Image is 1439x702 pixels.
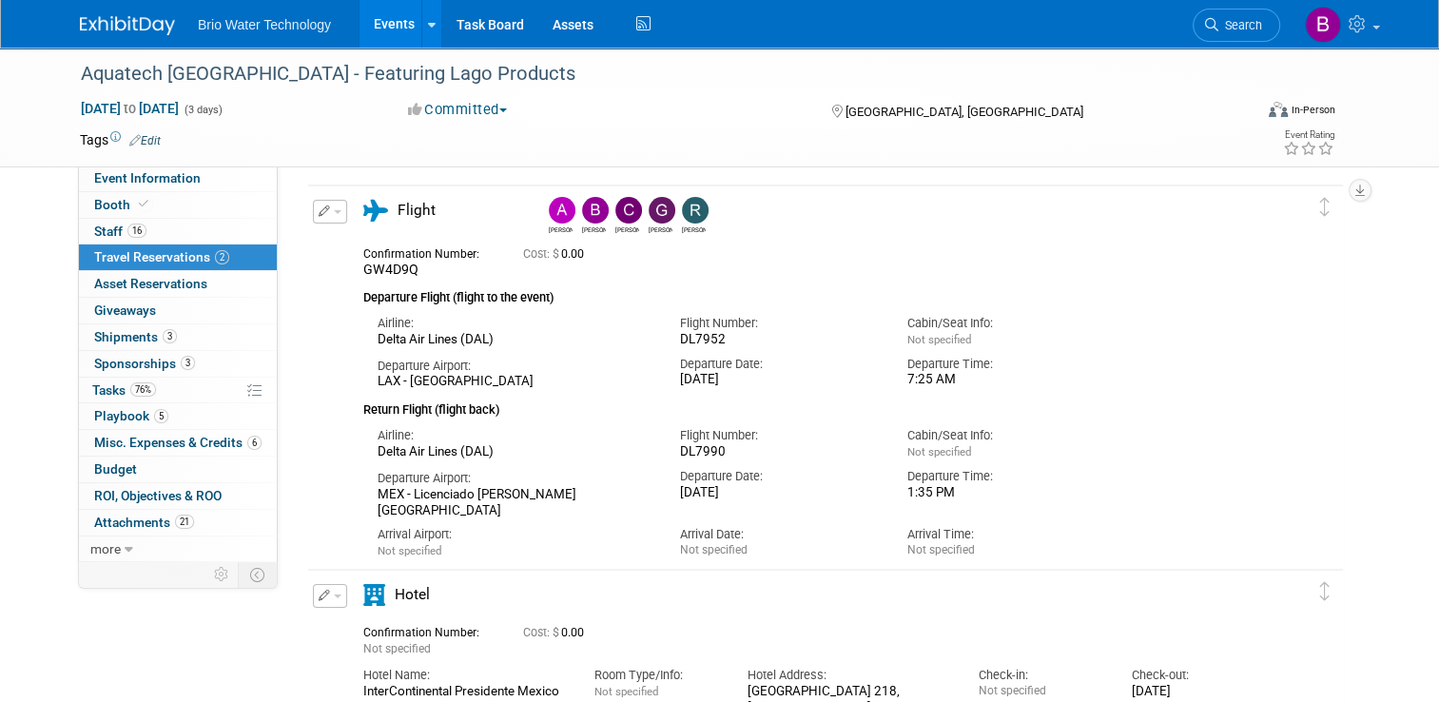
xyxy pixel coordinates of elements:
div: Delta Air Lines (DAL) [378,444,651,460]
span: Booth [94,197,152,212]
i: Click and drag to move item [1320,582,1330,601]
div: Departure Airport: [378,470,651,487]
img: Cynthia Mendoza [615,197,642,224]
div: Confirmation Number: [363,242,495,262]
td: Toggle Event Tabs [239,562,278,587]
div: Cynthia Mendoza [615,224,639,234]
td: Personalize Event Tab Strip [205,562,239,587]
span: GW4D9Q [363,262,418,277]
div: Not specified [907,543,1106,557]
div: Room Type/Info: [593,667,719,684]
span: (3 days) [183,104,223,116]
span: Misc. Expenses & Credits [94,435,262,450]
span: ROI, Objectives & ROO [94,488,222,503]
a: Asset Reservations [79,271,277,297]
div: In-Person [1291,103,1335,117]
span: Hotel [395,586,430,603]
span: Not specified [907,445,971,458]
span: Giveaways [94,302,156,318]
span: Search [1218,18,1262,32]
i: Booth reservation complete [139,199,148,209]
img: Giancarlo Barzotti [649,197,675,224]
div: Not specified [979,684,1104,698]
div: Arrival Time: [907,526,1106,543]
a: Tasks76% [79,378,277,403]
div: Giancarlo Barzotti [644,197,677,234]
span: 6 [247,436,262,450]
span: 0.00 [523,626,592,639]
a: Giveaways [79,298,277,323]
div: Departure Date: [680,468,879,485]
span: Not specified [593,685,657,698]
a: Playbook5 [79,403,277,429]
div: Flight Number: [680,315,879,332]
span: [GEOGRAPHIC_DATA], [GEOGRAPHIC_DATA] [846,105,1083,119]
span: Asset Reservations [94,276,207,291]
div: [DATE] [1132,684,1257,700]
div: Ryan McMillin [682,224,706,234]
div: [DATE] [680,372,879,388]
img: Angela Moyano [549,197,575,224]
span: 3 [163,329,177,343]
span: [DATE] [DATE] [80,100,180,117]
img: Brandye Gahagan [582,197,609,224]
div: Return Flight (flight back) [363,390,1257,419]
span: to [121,101,139,116]
div: Departure Flight (flight to the event) [363,279,1257,307]
span: 2 [215,250,229,264]
div: MEX - Licenciado [PERSON_NAME][GEOGRAPHIC_DATA] [378,487,651,519]
i: Click and drag to move item [1320,198,1330,217]
span: 21 [175,515,194,529]
div: [DATE] [680,485,879,501]
span: 76% [130,382,156,397]
div: Not specified [680,543,879,557]
div: Event Rating [1283,130,1334,140]
div: Check-out: [1132,667,1257,684]
div: Confirmation Number: [363,620,495,640]
a: Shipments3 [79,324,277,350]
div: Delta Air Lines (DAL) [378,332,651,348]
div: LAX - [GEOGRAPHIC_DATA] [378,374,651,390]
span: Not specified [363,642,431,655]
i: Hotel [363,584,385,606]
span: Flight [398,202,436,219]
a: Search [1193,9,1280,42]
button: Committed [401,100,515,120]
div: Departure Time: [907,356,1106,373]
div: Hotel Name: [363,667,565,684]
span: Shipments [94,329,177,344]
div: DL7990 [680,444,879,460]
span: 5 [154,409,168,423]
div: Hotel Address: [748,667,949,684]
span: 3 [181,356,195,370]
div: Angela Moyano [549,224,573,234]
div: Check-in: [979,667,1104,684]
span: Tasks [92,382,156,398]
td: Tags [80,130,161,149]
img: Format-Inperson.png [1269,102,1288,117]
i: Flight [363,200,388,222]
a: more [79,536,277,562]
span: Travel Reservations [94,249,229,264]
span: Brio Water Technology [198,17,331,32]
div: Airline: [378,427,651,444]
span: Budget [94,461,137,477]
div: Ryan McMillin [677,197,710,234]
span: Sponsorships [94,356,195,371]
span: Not specified [378,544,441,557]
span: 16 [127,224,146,238]
div: Event Format [1150,99,1335,127]
div: Arrival Date: [680,526,879,543]
span: Attachments [94,515,194,530]
span: Event Information [94,170,201,185]
div: Departure Time: [907,468,1106,485]
a: ROI, Objectives & ROO [79,483,277,509]
a: Staff16 [79,219,277,244]
div: Aquatech [GEOGRAPHIC_DATA] - Featuring Lago Products [74,57,1229,91]
a: Booth [79,192,277,218]
div: Flight Number: [680,427,879,444]
span: more [90,541,121,556]
img: Brandye Gahagan [1305,7,1341,43]
div: Brandye Gahagan [577,197,611,234]
span: Not specified [907,333,971,346]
